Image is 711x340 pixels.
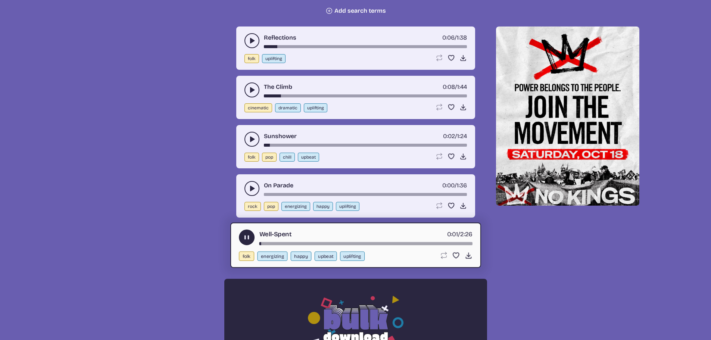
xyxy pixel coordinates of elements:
div: song-time-bar [259,242,472,245]
button: pop [264,202,278,211]
button: upbeat [314,252,337,261]
div: / [442,181,467,190]
span: timer [442,182,455,189]
a: On Parade [264,181,293,190]
div: song-time-bar [264,94,467,97]
button: Favorite [448,153,455,160]
button: pop [262,153,277,162]
button: play-pause toggle [239,230,255,245]
a: Reflections [264,33,296,42]
div: song-time-bar [264,144,467,147]
button: happy [313,202,333,211]
button: energizing [257,252,287,261]
button: uplifting [262,54,286,63]
a: Sunshower [264,132,297,141]
button: folk [244,153,259,162]
button: Loop [439,252,447,259]
button: play-pause toggle [244,132,259,147]
button: folk [244,54,259,63]
button: Favorite [448,54,455,62]
button: Loop [436,103,443,111]
button: Loop [436,54,443,62]
div: / [442,33,467,42]
button: Loop [436,202,443,209]
img: Help save our democracy! [496,26,639,206]
button: Favorite [452,252,460,259]
button: upbeat [298,153,319,162]
span: timer [447,230,458,238]
span: 1:24 [457,132,467,140]
button: folk [239,252,254,261]
div: / [443,132,467,141]
button: energizing [281,202,310,211]
span: 1:44 [457,83,467,90]
span: 1:36 [457,182,467,189]
button: chill [280,153,295,162]
div: song-time-bar [264,193,467,196]
span: 2:26 [460,230,473,238]
button: rock [244,202,261,211]
div: / [443,82,467,91]
button: dramatic [275,103,301,112]
button: happy [290,252,311,261]
span: timer [443,83,455,90]
button: cinematic [244,103,272,112]
button: play-pause toggle [244,82,259,97]
span: timer [443,132,455,140]
button: uplifting [336,202,359,211]
button: uplifting [340,252,365,261]
span: timer [442,34,455,41]
a: The Climb [264,82,292,91]
button: Favorite [448,202,455,209]
div: song-time-bar [264,45,467,48]
div: / [447,230,472,239]
button: play-pause toggle [244,181,259,196]
button: Loop [436,153,443,160]
a: Well-Spent [259,230,291,239]
button: uplifting [304,103,327,112]
button: Favorite [448,103,455,111]
button: play-pause toggle [244,33,259,48]
button: Add search terms [325,7,386,15]
span: 1:38 [457,34,467,41]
